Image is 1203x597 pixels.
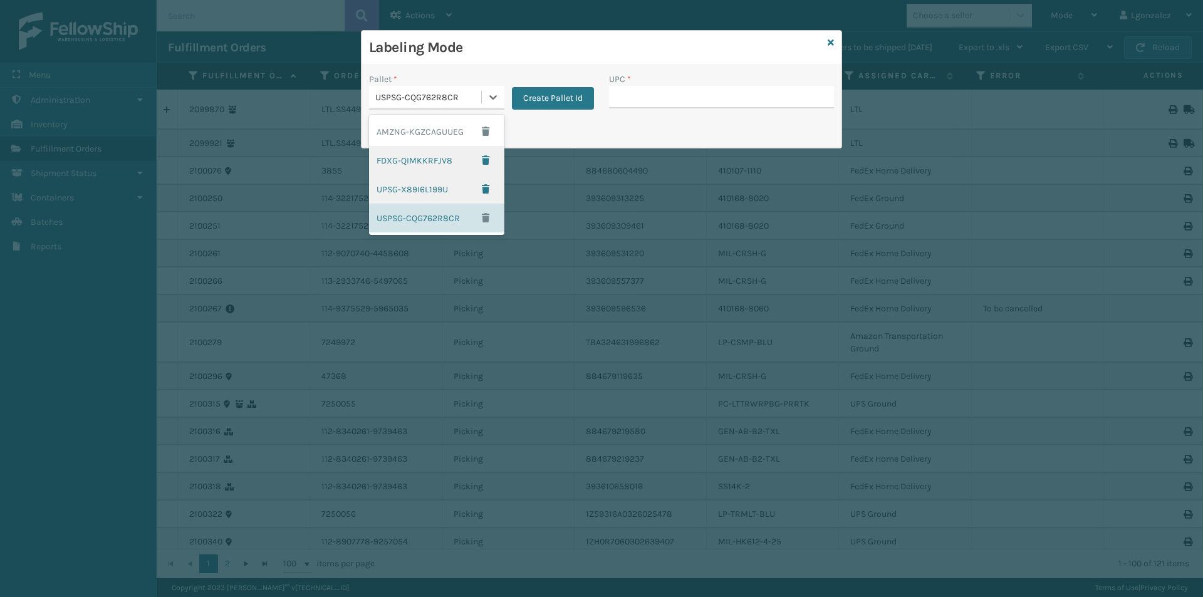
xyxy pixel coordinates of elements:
button: Create Pallet Id [512,87,594,110]
div: AMZNG-KGZCAGUUEG [369,117,504,146]
div: USPSG-CQG762R8CR [369,204,504,232]
div: UPSG-X89I6L199U [369,175,504,204]
div: USPSG-CQG762R8CR [375,91,482,104]
h3: Labeling Mode [369,38,823,57]
div: FDXG-QIMKKRFJV8 [369,146,504,175]
label: Pallet [369,73,397,86]
label: UPC [609,73,631,86]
